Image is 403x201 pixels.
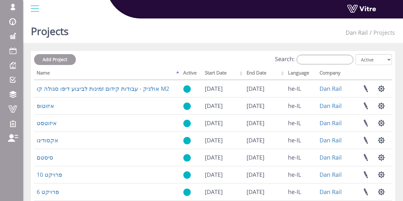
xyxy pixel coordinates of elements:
[320,102,342,110] a: Dan Rail
[244,149,286,166] td: [DATE]
[37,102,54,110] a: איזוטופ
[202,166,244,183] td: [DATE]
[37,188,59,196] a: פרויקט 6
[244,80,286,97] td: [DATE]
[297,55,353,64] input: Search:
[244,166,286,183] td: [DATE]
[37,119,57,127] a: איזוטסט
[244,97,286,114] td: [DATE]
[285,132,317,149] td: he-IL
[34,54,76,65] a: Add Project
[320,119,342,127] a: Dan Rail
[37,136,58,144] a: אקסודיגו
[37,154,53,161] a: סיסטם
[317,68,349,80] th: Company
[285,149,317,166] td: he-IL
[183,85,191,93] img: yes
[37,171,62,178] a: פרויקט 10
[285,80,317,97] td: he-IL
[320,85,342,92] a: Dan Rail
[183,188,191,196] img: yes
[34,68,181,80] th: Name: activate to sort column descending
[202,68,244,80] th: Start Date: activate to sort column ascending
[320,154,342,161] a: Dan Rail
[285,68,317,80] th: Language
[285,183,317,200] td: he-IL
[346,29,368,36] a: Dan Rail
[183,119,191,127] img: yes
[275,55,353,64] label: Search:
[320,171,342,178] a: Dan Rail
[320,136,342,144] a: Dan Rail
[244,132,286,149] td: [DATE]
[31,16,68,43] h1: Projects
[183,171,191,179] img: yes
[244,68,286,80] th: End Date: activate to sort column ascending
[43,56,67,62] span: Add Project
[244,183,286,200] td: [DATE]
[202,114,244,132] td: [DATE]
[202,80,244,97] td: [DATE]
[368,29,395,37] li: Projects
[320,188,342,196] a: Dan Rail
[202,183,244,200] td: [DATE]
[37,85,169,92] a: אולניק - עבודות קידום זמינות לביצוע דיפו סגולה קו M2
[285,97,317,114] td: he-IL
[285,114,317,132] td: he-IL
[285,166,317,183] td: he-IL
[181,68,202,80] th: Active
[202,97,244,114] td: [DATE]
[202,132,244,149] td: [DATE]
[183,137,191,145] img: yes
[244,114,286,132] td: [DATE]
[183,102,191,110] img: yes
[183,154,191,162] img: yes
[202,149,244,166] td: [DATE]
